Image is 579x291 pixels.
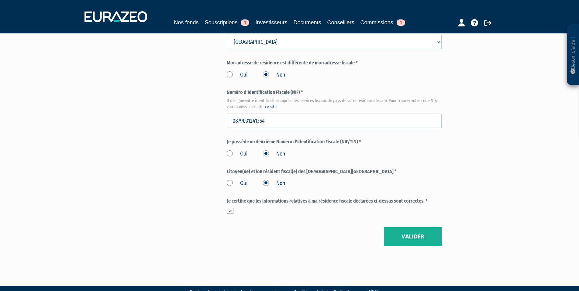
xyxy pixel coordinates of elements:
label: Non [263,150,285,158]
em: Il désigne votre identification auprès des services fiscaux du pays de votre résidence fiscale. P... [227,98,442,110]
a: Documents [294,18,321,27]
a: Investisseurs [255,18,287,27]
button: Valider [384,227,442,246]
label: Oui [227,71,248,79]
a: Commissions1 [360,18,405,27]
span: 1 [241,19,249,26]
label: Je certifie que les informations relatives à ma résidence fiscale déclarées ci-dessus sont correc... [227,198,442,205]
p: Besoin d'aide ? [570,28,577,82]
a: Nos fonds [174,18,198,28]
label: Non [263,180,285,187]
label: Oui [227,180,248,187]
label: Numéro d'Identification Fiscale (NIF) * [227,89,442,108]
a: Souscriptions1 [205,18,249,27]
a: Conseillers [327,18,354,27]
img: 1732889491-logotype_eurazeo_blanc_rvb.png [84,11,147,22]
a: ce site [265,104,277,109]
span: 1 [397,19,405,26]
label: Je possède un deuxième Numéro d'Identification Fiscale (NIF/TIN) * [227,139,442,145]
label: Non [263,71,285,79]
label: Oui [227,150,248,158]
label: Mon adresse de résidence est différente de mon adresse fiscale * [227,60,442,67]
label: Citoyen(ne) et/ou résident fiscal(e) des [DEMOGRAPHIC_DATA][GEOGRAPHIC_DATA] * [227,168,442,175]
